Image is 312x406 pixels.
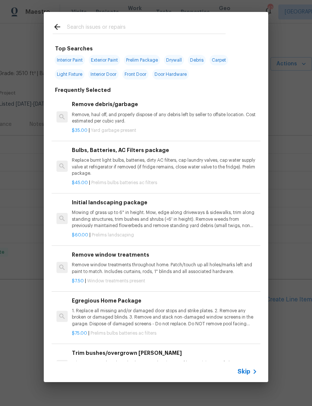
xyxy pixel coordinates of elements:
[55,86,111,94] h6: Frequently Selected
[209,55,228,65] span: Carpet
[72,180,88,185] span: $45.00
[72,331,87,335] span: $75.00
[91,180,157,185] span: Prelims bulbs batteries ac filters
[72,233,88,237] span: $60.00
[88,69,119,80] span: Interior Door
[72,127,257,134] p: |
[72,251,257,259] h6: Remove window treatments
[91,331,156,335] span: Prelims bulbs batteries ac filters
[72,180,257,186] p: |
[72,278,257,284] p: |
[152,69,189,80] span: Door Hardware
[72,232,257,238] p: |
[72,112,257,124] p: Remove, haul off, and properly dispose of any debris left by seller to offsite location. Cost est...
[72,297,257,305] h6: Egregious Home Package
[72,330,257,337] p: |
[72,100,257,108] h6: Remove debris/garbage
[72,279,84,283] span: $7.50
[72,308,257,327] p: 1. Replace all missing and/or damaged door stops and strike plates. 2. Remove any broken or damag...
[55,44,93,53] h6: Top Searches
[55,55,85,65] span: Interior Paint
[164,55,184,65] span: Drywall
[124,55,160,65] span: Prelim Package
[72,198,257,207] h6: Initial landscaping package
[89,55,120,65] span: Exterior Paint
[72,146,257,154] h6: Bulbs, Batteries, AC Filters package
[55,69,85,80] span: Light Fixture
[72,360,257,373] p: Trim overgrown hegdes & bushes around perimeter of home giving 12" of clearance. Properly dispose...
[72,128,88,133] span: $35.00
[72,210,257,229] p: Mowing of grass up to 6" in height. Mow, edge along driveways & sidewalks, trim along standing st...
[188,55,206,65] span: Debris
[91,128,136,133] span: Yard garbage present
[72,349,257,357] h6: Trim bushes/overgrown [PERSON_NAME]
[72,262,257,275] p: Remove window treatments throughout home. Patch/touch up all holes/marks left and paint to match....
[72,157,257,176] p: Replace burnt light bulbs, batteries, dirty AC filters, cap laundry valves, cap water supply valv...
[238,368,250,375] span: Skip
[92,233,134,237] span: Prelims landscaping
[67,22,226,34] input: Search issues or repairs
[87,279,145,283] span: Window treatments present
[122,69,149,80] span: Front Door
